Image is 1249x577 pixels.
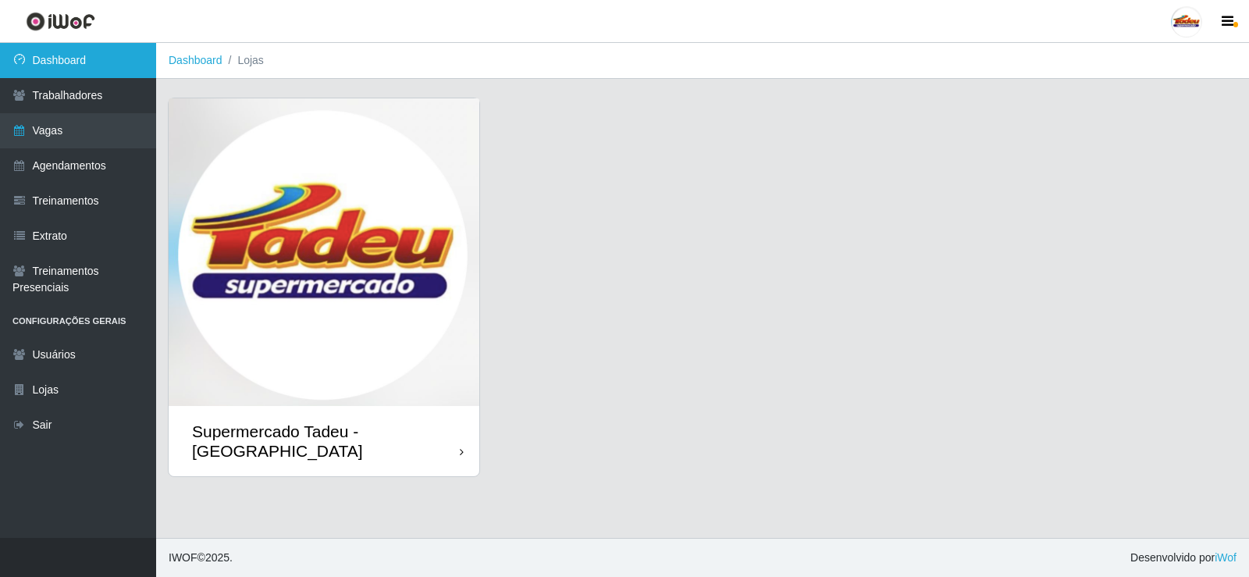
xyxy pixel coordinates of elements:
[169,98,479,476] a: Supermercado Tadeu - [GEOGRAPHIC_DATA]
[26,12,95,31] img: CoreUI Logo
[169,550,233,566] span: © 2025 .
[169,54,222,66] a: Dashboard
[1130,550,1237,566] span: Desenvolvido por
[1215,551,1237,564] a: iWof
[169,551,197,564] span: IWOF
[156,43,1249,79] nav: breadcrumb
[192,422,460,461] div: Supermercado Tadeu - [GEOGRAPHIC_DATA]
[222,52,264,69] li: Lojas
[169,98,479,406] img: cardImg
